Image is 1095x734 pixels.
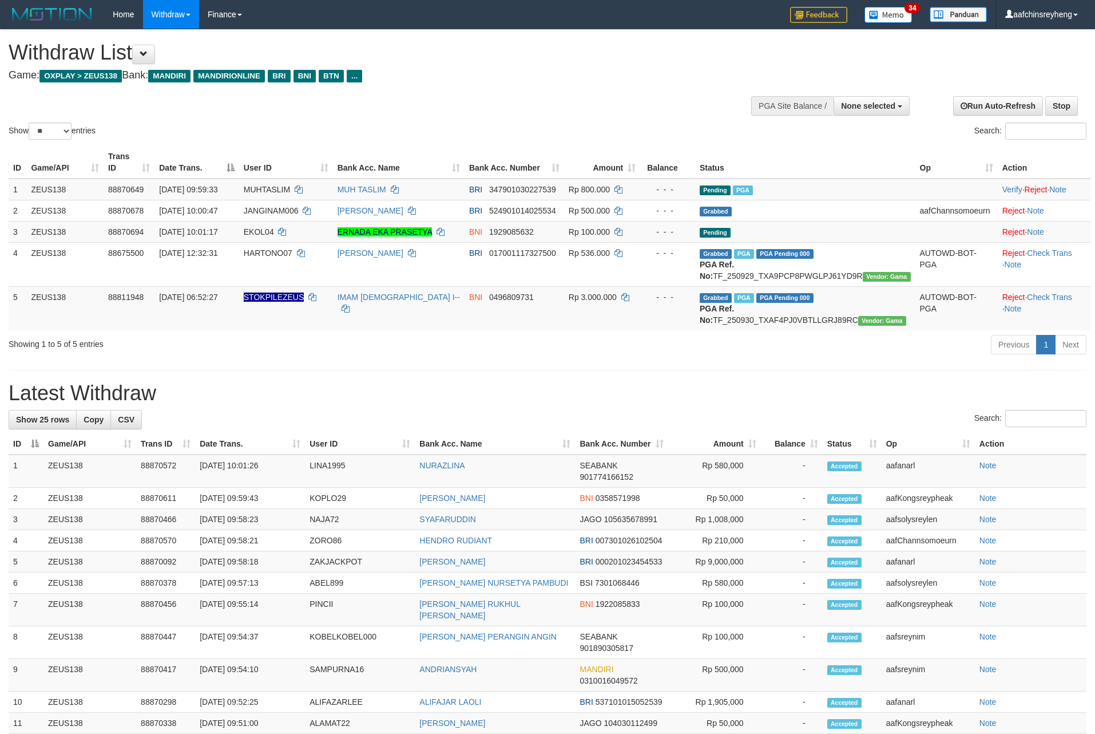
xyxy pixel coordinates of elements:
[39,70,122,82] span: OXPLAY > ZEUS138
[305,530,415,551] td: ZORO86
[195,594,305,626] td: [DATE] 09:55:14
[9,70,719,81] h4: Game: Bank:
[159,206,217,215] span: [DATE] 10:00:47
[9,594,43,626] td: 7
[1027,293,1072,302] a: Check Trans
[419,557,485,566] a: [PERSON_NAME]
[604,515,657,524] span: Copy 105635678991 to clipboard
[43,692,136,713] td: ZEUS138
[136,551,195,573] td: 88870092
[668,488,761,509] td: Rp 50,000
[347,70,362,82] span: ...
[827,633,862,642] span: Accepted
[136,573,195,594] td: 88870378
[338,227,432,236] a: ERNADA EKA PRASETYA
[915,146,998,179] th: Op: activate to sort column ascending
[136,433,195,455] th: Trans ID: activate to sort column ascending
[700,249,732,259] span: Grabbed
[1049,185,1066,194] a: Note
[751,96,834,116] div: PGA Site Balance /
[668,573,761,594] td: Rp 580,000
[148,70,191,82] span: MANDIRI
[734,249,754,259] span: Marked by aaftrukkakada
[975,433,1086,455] th: Action
[136,626,195,659] td: 88870447
[700,293,732,303] span: Grabbed
[761,488,823,509] td: -
[26,242,104,286] td: ZEUS138
[998,286,1090,330] td: · ·
[43,530,136,551] td: ZEUS138
[419,578,568,587] a: [PERSON_NAME] NURSETYA PAMBUDI
[419,515,476,524] a: SYAFARUDDIN
[580,599,593,609] span: BNI
[668,659,761,692] td: Rp 500,000
[1027,227,1044,236] a: Note
[195,659,305,692] td: [DATE] 09:54:10
[863,272,911,282] span: Vendor URL: https://trx31.1velocity.biz
[1005,410,1086,427] input: Search:
[882,551,975,573] td: aafanarl
[668,509,761,530] td: Rp 1,008,000
[9,286,26,330] td: 5
[305,509,415,530] td: NAJA72
[333,146,465,179] th: Bank Acc. Name: activate to sort column ascending
[76,410,111,429] a: Copy
[668,692,761,713] td: Rp 1,905,000
[834,96,910,116] button: None selected
[580,515,601,524] span: JAGO
[596,557,662,566] span: Copy 000201023454533 to clipboard
[136,530,195,551] td: 88870570
[756,249,814,259] span: PGA Pending
[136,455,195,488] td: 88870572
[580,461,617,470] span: SEABANK
[700,228,731,238] span: Pending
[338,248,403,258] a: [PERSON_NAME]
[195,692,305,713] td: [DATE] 09:52:25
[305,573,415,594] td: ABEL899
[645,184,691,195] div: - - -
[9,242,26,286] td: 4
[827,719,862,729] span: Accepted
[756,293,814,303] span: PGA Pending
[998,146,1090,179] th: Action
[827,698,862,708] span: Accepted
[159,293,217,302] span: [DATE] 06:52:27
[136,659,195,692] td: 88870417
[9,382,1086,405] h1: Latest Withdraw
[9,551,43,573] td: 5
[640,146,695,179] th: Balance
[882,713,975,734] td: aafKongsreypheak
[991,335,1037,354] a: Previous
[9,41,719,64] h1: Withdraw List
[419,536,492,545] a: HENDRO RUDIANT
[419,599,520,620] a: [PERSON_NAME] RUKHUL [PERSON_NAME]
[9,455,43,488] td: 1
[305,626,415,659] td: KOBELKOBEL000
[761,713,823,734] td: -
[1002,227,1025,236] a: Reject
[469,227,482,236] span: BNI
[827,494,862,504] span: Accepted
[1005,123,1086,140] input: Search:
[979,632,997,641] a: Note
[1002,185,1022,194] a: Verify
[580,632,617,641] span: SEABANK
[827,536,862,546] span: Accepted
[841,101,895,111] span: None selected
[9,659,43,692] td: 9
[9,509,43,530] td: 3
[338,185,386,194] a: MUH TASLIM
[979,599,997,609] a: Note
[1045,96,1078,116] a: Stop
[930,7,987,22] img: panduan.png
[580,557,593,566] span: BRI
[9,123,96,140] label: Show entries
[668,594,761,626] td: Rp 100,000
[827,558,862,567] span: Accepted
[195,626,305,659] td: [DATE] 09:54:37
[9,488,43,509] td: 2
[761,530,823,551] td: -
[761,455,823,488] td: -
[761,433,823,455] th: Balance: activate to sort column ascending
